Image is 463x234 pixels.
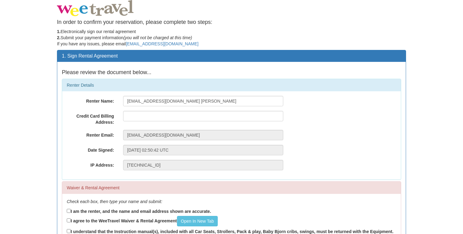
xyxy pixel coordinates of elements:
strong: 2. [57,35,61,40]
p: Electronically sign our rental agreement Submit your payment information If you have any issues, ... [57,28,406,47]
div: Renter Details [62,79,401,91]
em: (you will not be charged at this time) [123,35,192,40]
input: I am the renter, and the name and email address shown are accurate. [67,209,71,213]
input: I agree to the WeeTravel Waiver & Rental AgreementOpen In New Tab [67,218,71,222]
h3: 1. Sign Rental Agreement [62,53,401,59]
h4: In order to confirm your reservation, please complete two steps: [57,19,406,25]
a: [EMAIL_ADDRESS][DOMAIN_NAME] [126,41,198,46]
h4: Please review the document below... [62,70,401,76]
label: I agree to the WeeTravel Waiver & Rental Agreement [67,216,218,226]
label: Credit Card Billing Address: [62,111,119,125]
strong: 1. [57,29,61,34]
em: Check each box, then type your name and submit: [67,199,162,204]
label: I am the renter, and the name and email address shown are accurate. [67,208,211,214]
label: Renter Email: [62,130,119,138]
label: Renter Name: [62,96,119,104]
label: Date Signed: [62,145,119,153]
input: I understand that the Instruction manual(s), included with all Car Seats, Strollers, Pack & play,... [67,229,71,233]
label: IP Address: [62,160,119,168]
a: Open In New Tab [177,216,218,226]
div: Waiver & Rental Agreement [62,182,401,194]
